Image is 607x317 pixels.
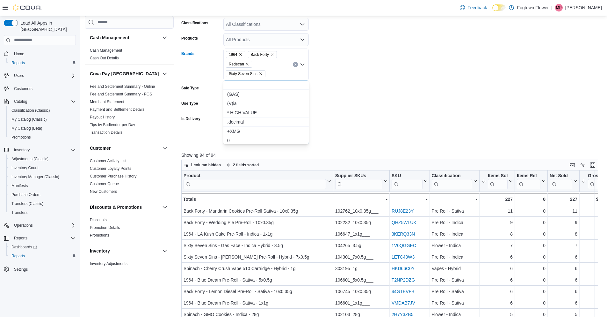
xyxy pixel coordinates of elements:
[90,130,122,135] a: Transaction Details
[550,173,572,179] div: Net Sold
[11,98,76,105] span: Catalog
[233,162,259,168] span: 2 fields sorted
[517,173,546,189] button: Items Ref
[11,253,25,259] span: Reports
[229,51,237,58] span: 1964
[9,200,76,208] span: Transfers (Classic)
[18,20,76,33] span: Load All Apps in [GEOGRAPHIC_DATA]
[11,98,30,105] button: Catalog
[227,100,305,107] span: (V)ia
[392,208,414,214] a: RUJ8E23Y
[11,234,30,242] button: Reports
[392,300,415,306] a: VMDAB7JV
[488,173,508,179] div: Items Sold
[1,71,78,80] button: Users
[6,133,78,142] button: Promotions
[14,73,24,78] span: Users
[517,253,546,261] div: 0
[1,264,78,274] button: Settings
[14,267,28,272] span: Settings
[11,222,35,229] button: Operations
[550,265,577,272] div: 6
[431,253,477,261] div: Pre Roll - Indica
[481,242,513,249] div: 7
[11,50,27,58] a: Home
[6,243,78,252] a: Dashboards
[90,218,107,222] a: Discounts
[90,84,155,89] span: Fee and Settlement Summary - Online
[181,20,208,26] label: Classifications
[1,221,78,230] button: Operations
[335,276,387,284] div: 106601_5x0.5g___
[9,182,30,190] a: Manifests
[481,265,513,272] div: 6
[431,265,477,272] div: Vapes - Hybrid
[565,4,602,11] p: [PERSON_NAME]
[392,266,415,271] a: HKD66C0Y
[335,195,387,203] div: -
[14,223,33,228] span: Operations
[550,195,577,203] div: 227
[11,50,76,58] span: Home
[431,207,477,215] div: Pre Roll - Sativa
[1,97,78,106] button: Catalog
[90,225,120,230] span: Promotion Details
[223,127,309,136] button: +XMG
[184,230,331,238] div: 1964 - LA Kush Cake Pre-Roll - Indica - 1x1g
[1,49,78,58] button: Home
[90,123,135,127] a: Tips by Budtender per Day
[9,155,76,163] span: Adjustments (Classic)
[161,203,169,211] button: Discounts & Promotions
[224,161,261,169] button: 2 fields sorted
[392,243,416,248] a: 1V0QGGEC
[245,62,249,66] button: Remove Redecan from selection in this group
[6,106,78,115] button: Classification (Classic)
[492,4,506,11] input: Dark Mode
[6,252,78,260] button: Reports
[9,125,45,132] a: My Catalog (Beta)
[392,220,416,225] a: QHZ5WLUK
[335,265,387,272] div: 303195_1g___
[270,53,274,57] button: Remove Back Forty from selection in this group
[183,195,331,203] div: Totals
[259,72,263,76] button: Remove Sixty Seven Sins from selection in this group
[90,145,160,151] button: Customer
[4,47,76,291] nav: Complex example
[13,4,41,11] img: Cova
[181,86,199,91] label: Sale Type
[481,195,513,203] div: 227
[481,276,513,284] div: 6
[90,115,115,119] a: Payout History
[90,56,119,60] a: Cash Out Details
[181,116,200,121] label: Is Delivery
[9,59,76,67] span: Reports
[11,146,76,154] span: Inventory
[184,253,331,261] div: Sixty Seven Sins - [PERSON_NAME] Pre-Roll - Hybrid - 7x0.5g
[14,99,27,104] span: Catalog
[517,219,546,226] div: 0
[300,62,305,67] button: Close list of options
[85,157,174,198] div: Customer
[9,116,49,123] a: My Catalog (Classic)
[1,234,78,243] button: Reports
[90,115,115,120] span: Payout History
[9,243,40,251] a: Dashboards
[293,62,298,67] button: Clear input
[556,4,562,11] span: MP
[90,174,137,179] span: Customer Purchase History
[184,173,331,189] button: Product
[11,192,40,197] span: Purchase Orders
[431,242,477,249] div: Flower - Indica
[9,173,76,181] span: Inventory Manager (Classic)
[481,253,513,261] div: 6
[392,312,413,317] a: 2H7Y3ZB5
[517,299,546,307] div: 0
[90,99,124,104] span: Merchant Statement
[335,230,387,238] div: 106647_1x1g___
[481,173,513,189] button: Items Sold
[90,92,152,96] a: Fee and Settlement Summary - POS
[517,207,546,215] div: 0
[6,199,78,208] button: Transfers (Classic)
